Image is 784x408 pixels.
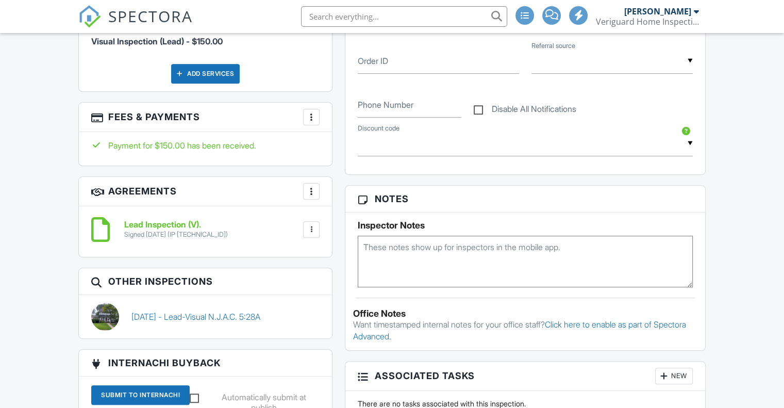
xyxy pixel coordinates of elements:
h3: InterNACHI BuyBack [79,350,332,377]
img: The Best Home Inspection Software - Spectora [78,5,101,28]
div: Office Notes [353,308,697,319]
h3: Other Inspections [79,268,332,295]
span: Associated Tasks [375,369,475,383]
label: Phone Number [358,99,413,110]
div: [PERSON_NAME] [624,6,691,17]
label: Order ID [358,55,388,67]
p: Want timestamped internal notes for your office staff? [353,319,697,342]
div: Payment for $150.00 has been received. [91,140,320,151]
h6: Lead Inspection (V). [124,220,228,230]
li: Service: Visual Inspection (Lead) [91,17,320,55]
span: SPECTORA [108,5,193,27]
h3: Notes [345,186,705,213]
input: Phone Number [358,92,461,118]
label: Discount code [358,124,399,133]
h5: Inspector Notes [358,220,693,231]
h3: Fees & Payments [79,103,332,132]
div: New [655,368,693,384]
label: Disable All Notifications [474,104,576,117]
label: Automatically submit at publish [190,393,320,405]
h3: Agreements [79,177,332,206]
div: Signed [DATE] (IP [TECHNICAL_ID]) [124,231,228,239]
a: SPECTORA [78,14,193,36]
a: Lead Inspection (V). Signed [DATE] (IP [TECHNICAL_ID]) [124,220,228,238]
div: Submit To InterNACHI [91,385,190,405]
div: Veriguard Home Inspections, LLC. [596,17,699,27]
a: [DATE] - Lead-Visual N.J.A.C. 5:28A [131,311,260,322]
div: Add Services [171,64,240,84]
input: Search everything... [301,6,507,27]
span: Visual Inspection (Lead) - $150.00 [91,36,223,46]
a: Click here to enable as part of Spectora Advanced. [353,319,686,341]
label: Referral source [531,41,575,51]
